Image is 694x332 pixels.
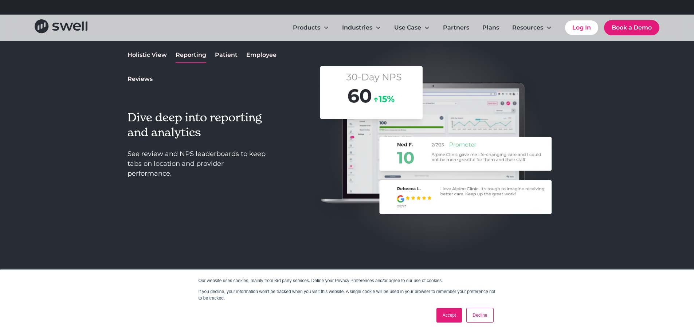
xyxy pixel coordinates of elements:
div: Use Case [394,23,421,32]
p: Our website uses cookies, mainly from 3rd party services. Define your Privacy Preferences and/or ... [199,277,496,284]
p: See review and NPS leaderboards to keep tabs on location and provider performance. [128,149,268,179]
a: Accept [436,308,462,323]
div: Industries [336,20,387,35]
div: Holistic View [128,51,167,59]
div: Reporting [176,51,206,59]
div: Resources [506,20,558,35]
div: Employee [246,51,277,59]
div: Reviews [128,75,153,83]
a: Partners [437,20,475,35]
div: Patient [215,51,238,59]
div: Products [287,20,335,35]
a: Plans [477,20,505,35]
div: Use Case [388,20,436,35]
div: Industries [342,23,372,32]
a: Decline [466,308,493,323]
h3: Dive deep into reporting and analytics [128,110,268,140]
a: Book a Demo [604,20,659,35]
img: reputation image [305,18,567,273]
div: Products [293,23,320,32]
div: Resources [512,23,543,32]
a: home [35,19,87,36]
a: Log In [565,20,598,35]
p: If you decline, your information won’t be tracked when you visit this website. A single cookie wi... [199,288,496,301]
